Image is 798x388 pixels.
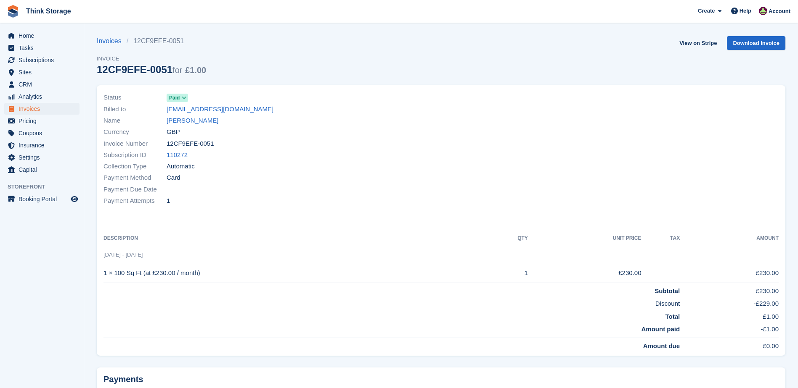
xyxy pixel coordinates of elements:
[4,54,80,66] a: menu
[19,42,69,54] span: Tasks
[4,193,80,205] a: menu
[7,5,19,18] img: stora-icon-8386f47178a22dfd0bd8f6a31ec36ba5ce8667c1dd55bd0f319d3a0aa187defe.svg
[167,162,195,171] span: Automatic
[167,139,214,149] span: 12CF9EFE-0051
[4,164,80,176] a: menu
[23,4,74,18] a: Think Storage
[185,66,206,75] span: £1.00
[19,139,69,151] span: Insurance
[487,264,528,283] td: 1
[759,7,767,15] img: Donna
[19,30,69,42] span: Home
[97,36,206,46] nav: breadcrumbs
[676,36,720,50] a: View on Stripe
[680,283,779,296] td: £230.00
[641,325,680,333] strong: Amount paid
[167,196,170,206] span: 1
[167,173,180,183] span: Card
[103,105,167,114] span: Billed to
[528,232,642,245] th: Unit Price
[103,93,167,102] span: Status
[8,183,84,191] span: Storefront
[103,264,487,283] td: 1 × 100 Sq Ft (at £230.00 / month)
[769,7,790,16] span: Account
[4,91,80,102] a: menu
[103,162,167,171] span: Collection Type
[103,252,143,258] span: [DATE] - [DATE]
[4,66,80,78] a: menu
[19,54,69,66] span: Subscriptions
[103,374,779,385] h2: Payments
[19,103,69,115] span: Invoices
[680,321,779,338] td: -£1.00
[727,36,785,50] a: Download Invoice
[19,79,69,90] span: CRM
[167,116,218,126] a: [PERSON_NAME]
[19,66,69,78] span: Sites
[4,115,80,127] a: menu
[19,164,69,176] span: Capital
[4,42,80,54] a: menu
[4,127,80,139] a: menu
[103,196,167,206] span: Payment Attempts
[680,264,779,283] td: £230.00
[97,55,206,63] span: Invoice
[19,193,69,205] span: Booking Portal
[103,185,167,194] span: Payment Due Date
[103,296,680,309] td: Discount
[4,30,80,42] a: menu
[103,139,167,149] span: Invoice Number
[167,93,188,102] a: Paid
[19,127,69,139] span: Coupons
[167,150,188,160] a: 110272
[69,194,80,204] a: Preview store
[169,94,180,102] span: Paid
[19,115,69,127] span: Pricing
[4,103,80,115] a: menu
[172,66,182,75] span: for
[740,7,751,15] span: Help
[680,309,779,322] td: £1.00
[19,91,69,102] span: Analytics
[665,313,680,320] strong: Total
[487,232,528,245] th: QTY
[698,7,715,15] span: Create
[528,264,642,283] td: £230.00
[167,105,273,114] a: [EMAIL_ADDRESS][DOMAIN_NAME]
[680,296,779,309] td: -£229.00
[4,152,80,163] a: menu
[4,139,80,151] a: menu
[103,150,167,160] span: Subscription ID
[680,232,779,245] th: Amount
[643,342,680,349] strong: Amount due
[167,127,180,137] span: GBP
[103,173,167,183] span: Payment Method
[103,116,167,126] span: Name
[19,152,69,163] span: Settings
[97,36,127,46] a: Invoices
[103,127,167,137] span: Currency
[103,232,487,245] th: Description
[4,79,80,90] a: menu
[642,232,680,245] th: Tax
[97,64,206,75] div: 12CF9EFE-0051
[655,287,680,294] strong: Subtotal
[680,338,779,351] td: £0.00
